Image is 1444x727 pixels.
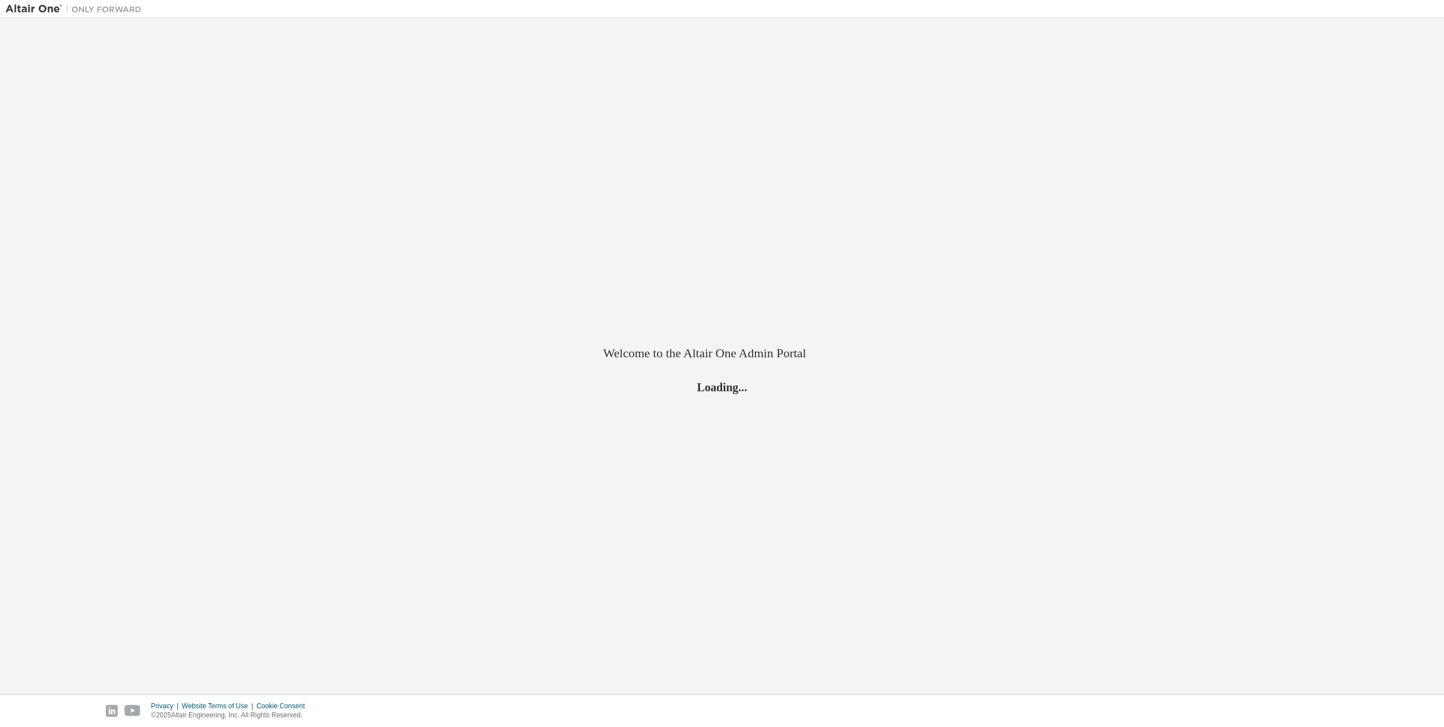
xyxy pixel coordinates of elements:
div: Website Terms of Use [182,702,256,711]
h2: Loading... [603,380,841,395]
img: youtube.svg [124,705,141,717]
img: linkedin.svg [106,705,118,717]
div: Privacy [151,702,182,711]
h2: Welcome to the Altair One Admin Portal [603,345,841,361]
div: Cookie Consent [256,702,311,711]
p: © 2025 Altair Engineering, Inc. All Rights Reserved. [151,711,312,720]
img: Altair One [6,3,147,15]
